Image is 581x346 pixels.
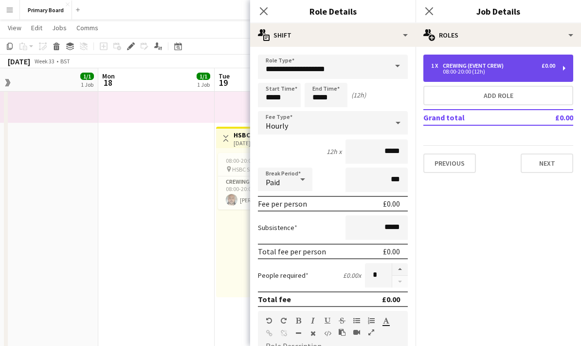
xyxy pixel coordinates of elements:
[234,131,306,139] h3: HSBC UK - Dart Booth Project - [GEOGRAPHIC_DATA]
[353,328,360,336] button: Insert video
[383,199,400,209] div: £0.00
[232,166,269,173] span: HSBC Sheffield
[266,121,288,131] span: Hourly
[351,91,366,99] div: (12h)
[48,21,71,34] a: Jobs
[197,73,210,80] span: 1/1
[60,58,70,65] div: BST
[218,153,327,210] app-job-card: 08:00-20:00 (12h)1/1 HSBC Sheffield1 RoleCrewing (Event Crew)1/108:00-20:00 (12h)[PERSON_NAME]
[250,5,416,18] h3: Role Details
[527,110,573,125] td: £0.00
[343,271,361,280] div: £0.00 x
[431,62,443,69] div: 1 x
[8,23,21,32] span: View
[423,154,476,173] button: Previous
[327,147,342,156] div: 12h x
[339,328,345,336] button: Paste as plain text
[309,329,316,337] button: Clear Formatting
[73,21,102,34] a: Comms
[295,329,302,337] button: Horizontal Line
[383,247,400,256] div: £0.00
[443,62,508,69] div: Crewing (Event Crew)
[295,317,302,325] button: Bold
[521,154,573,173] button: Next
[382,294,400,304] div: £0.00
[431,69,555,74] div: 08:00-20:00 (12h)
[81,81,93,88] div: 1 Job
[258,199,307,209] div: Fee per person
[368,328,375,336] button: Fullscreen
[80,73,94,80] span: 1/1
[309,317,316,325] button: Italic
[423,86,573,105] button: Add role
[102,72,115,80] span: Mon
[76,23,98,32] span: Comms
[416,5,581,18] h3: Job Details
[258,223,297,232] label: Subsistence
[382,317,389,325] button: Text Color
[197,81,210,88] div: 1 Job
[27,21,46,34] a: Edit
[266,317,272,325] button: Undo
[218,176,327,210] app-card-role: Crewing (Event Crew)1/108:00-20:00 (12h)[PERSON_NAME]
[8,57,30,66] div: [DATE]
[542,62,555,69] div: £0.00
[32,58,56,65] span: Week 33
[226,157,268,164] span: 08:00-20:00 (12h)
[392,263,408,276] button: Increase
[20,0,72,19] button: Primary Board
[258,271,309,280] label: People required
[280,317,287,325] button: Redo
[258,247,326,256] div: Total fee per person
[266,177,280,187] span: Paid
[4,21,25,34] a: View
[324,329,331,337] button: HTML Code
[258,294,291,304] div: Total fee
[234,139,306,147] div: [DATE] → [DATE]
[324,317,331,325] button: Underline
[416,23,581,47] div: Roles
[339,317,345,325] button: Strikethrough
[368,317,375,325] button: Ordered List
[423,110,527,125] td: Grand total
[250,23,416,47] div: Shift
[52,23,67,32] span: Jobs
[217,77,230,88] span: 19
[218,72,230,80] span: Tue
[31,23,42,32] span: Edit
[353,317,360,325] button: Unordered List
[101,77,115,88] span: 18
